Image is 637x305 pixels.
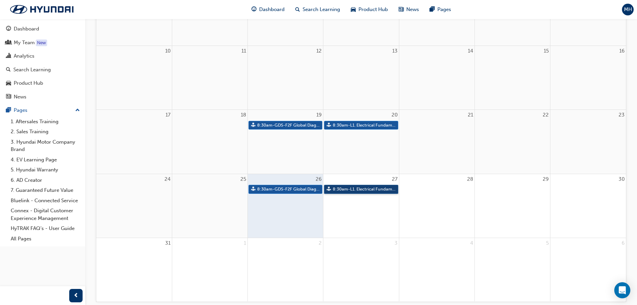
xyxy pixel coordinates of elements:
a: 7. Guaranteed Future Value [8,185,83,196]
a: August 25, 2025 [239,174,247,184]
div: Pages [14,106,27,114]
span: news-icon [399,5,404,14]
span: sessionType_FACE_TO_FACE-icon [251,121,255,130]
span: search-icon [295,5,300,14]
span: chart-icon [6,53,11,59]
td: August 12, 2025 [248,46,323,110]
a: August 26, 2025 [314,174,323,184]
a: guage-iconDashboard [246,3,290,16]
td: August 10, 2025 [96,46,172,110]
div: News [14,93,26,101]
div: Product Hub [14,79,43,87]
td: September 6, 2025 [550,238,626,302]
a: August 30, 2025 [617,174,626,184]
a: August 11, 2025 [240,46,247,56]
td: September 5, 2025 [474,238,550,302]
td: August 22, 2025 [474,110,550,174]
button: MH [622,4,634,15]
a: 3. Hyundai Motor Company Brand [8,137,83,155]
a: Bluelink - Connected Service [8,196,83,206]
td: September 2, 2025 [248,238,323,302]
a: Dashboard [3,23,83,35]
td: August 13, 2025 [323,46,399,110]
span: prev-icon [74,292,79,300]
a: August 27, 2025 [391,174,399,184]
button: Pages [3,104,83,117]
div: Search Learning [13,66,51,74]
td: August 21, 2025 [399,110,474,174]
td: September 4, 2025 [399,238,474,302]
a: August 13, 2025 [391,46,399,56]
a: 2. Sales Training [8,127,83,137]
span: MH [624,6,632,13]
span: Dashboard [259,6,285,13]
td: August 19, 2025 [248,110,323,174]
a: August 20, 2025 [390,110,399,120]
a: 5. Hyundai Warranty [8,165,83,175]
td: August 16, 2025 [550,46,626,110]
img: Trak [3,2,80,16]
button: DashboardMy TeamAnalyticsSearch LearningProduct HubNews [3,21,83,104]
span: 8:30am - GDS-F2F Global Diagnostic System [257,185,321,194]
span: pages-icon [430,5,435,14]
td: August 30, 2025 [550,174,626,238]
a: My Team [3,36,83,49]
td: August 15, 2025 [474,46,550,110]
a: August 31, 2025 [164,238,172,248]
a: pages-iconPages [424,3,456,16]
a: August 24, 2025 [163,174,172,184]
span: News [406,6,419,13]
span: Search Learning [303,6,340,13]
a: August 12, 2025 [315,46,323,56]
td: August 17, 2025 [96,110,172,174]
span: news-icon [6,94,11,100]
div: Dashboard [14,25,39,33]
td: August 23, 2025 [550,110,626,174]
a: Product Hub [3,77,83,89]
a: August 21, 2025 [466,110,474,120]
span: car-icon [6,80,11,86]
div: Analytics [14,52,34,60]
div: My Team [14,39,35,47]
span: sessionType_FACE_TO_FACE-icon [327,121,331,130]
a: September 1, 2025 [242,238,247,248]
a: August 23, 2025 [617,110,626,120]
a: August 18, 2025 [239,110,247,120]
a: 6. AD Creator [8,175,83,185]
td: August 18, 2025 [172,110,247,174]
div: Tooltip anchor [36,40,47,46]
a: Connex - Digital Customer Experience Management [8,206,83,223]
a: car-iconProduct Hub [345,3,393,16]
span: guage-icon [6,26,11,32]
a: September 3, 2025 [393,238,399,248]
a: September 4, 2025 [469,238,474,248]
span: people-icon [6,40,11,46]
span: guage-icon [251,5,256,14]
td: September 1, 2025 [172,238,247,302]
td: August 28, 2025 [399,174,474,238]
a: All Pages [8,234,83,244]
a: HyTRAK FAQ's - User Guide [8,223,83,234]
a: news-iconNews [393,3,424,16]
a: 4. EV Learning Page [8,155,83,165]
a: search-iconSearch Learning [290,3,345,16]
a: August 28, 2025 [466,174,474,184]
a: September 2, 2025 [317,238,323,248]
span: search-icon [6,67,11,73]
span: Pages [437,6,451,13]
td: August 29, 2025 [474,174,550,238]
td: August 11, 2025 [172,46,247,110]
span: up-icon [75,106,80,115]
a: August 14, 2025 [466,46,474,56]
a: News [3,91,83,103]
a: August 15, 2025 [542,46,550,56]
td: August 14, 2025 [399,46,474,110]
a: September 5, 2025 [545,238,550,248]
td: September 3, 2025 [323,238,399,302]
a: August 22, 2025 [541,110,550,120]
span: car-icon [351,5,356,14]
a: August 29, 2025 [541,174,550,184]
span: Product Hub [358,6,388,13]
